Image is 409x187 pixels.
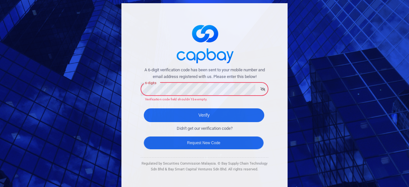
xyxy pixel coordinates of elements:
[144,136,264,149] button: Request New Code
[144,108,264,122] button: Verify
[145,81,156,85] label: 6-digits
[141,67,268,80] span: A 6-digit verification code has been sent to your mobile number and email address registered with...
[177,125,233,132] span: Didn't get our verification code?
[145,97,264,102] p: Verification code field shouldn’t be empty.
[173,19,236,67] img: logo
[141,161,268,172] div: Regulated by Securities Commission Malaysia. © Bay Supply Chain Technology Sdn Bhd & Bay Smart Ca...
